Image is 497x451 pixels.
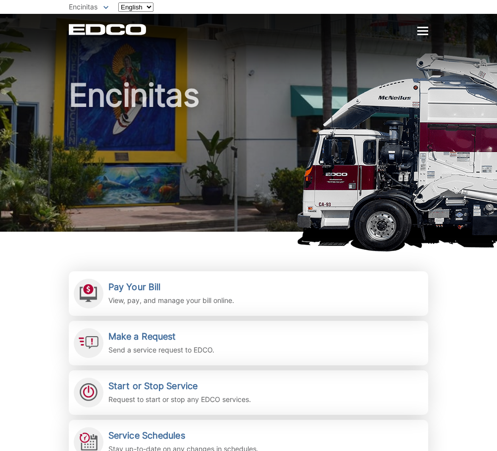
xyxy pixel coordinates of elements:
[69,271,428,316] a: Pay Your Bill View, pay, and manage your bill online.
[108,282,234,293] h2: Pay Your Bill
[69,321,428,365] a: Make a Request Send a service request to EDCO.
[108,430,258,441] h2: Service Schedules
[108,295,234,306] p: View, pay, and manage your bill online.
[118,2,153,12] select: Select a language
[108,394,251,405] p: Request to start or stop any EDCO services.
[108,381,251,392] h2: Start or Stop Service
[108,331,214,342] h2: Make a Request
[69,24,148,35] a: EDCD logo. Return to the homepage.
[69,79,428,236] h1: Encinitas
[108,345,214,355] p: Send a service request to EDCO.
[69,2,98,11] span: Encinitas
